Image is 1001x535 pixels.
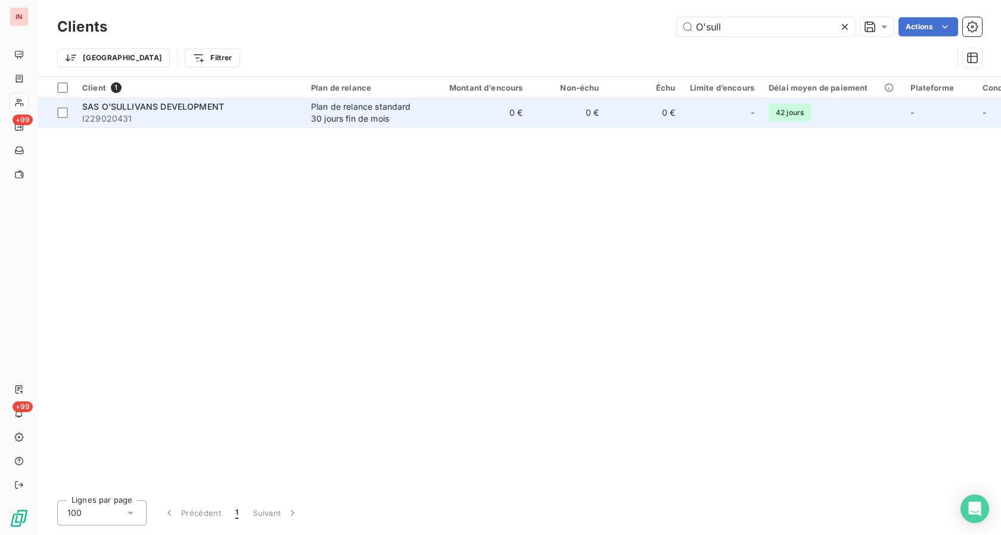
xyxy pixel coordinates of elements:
span: - [983,107,986,117]
h3: Clients [57,16,107,38]
div: Montant d'encours [435,83,523,92]
button: 1 [228,500,245,525]
span: 100 [67,507,82,519]
div: Échu [614,83,676,92]
span: 1 [235,507,238,519]
span: - [751,107,754,119]
div: Limite d’encours [690,83,754,92]
span: 42 jours [769,104,811,122]
div: IN [10,7,29,26]
td: 0 € [530,98,607,127]
div: Plan de relance standard 30 jours fin de mois [311,101,421,125]
span: - [910,107,914,117]
img: Logo LeanPay [10,509,29,528]
span: I229020431 [82,113,297,125]
button: Précédent [156,500,228,525]
button: Filtrer [185,48,240,67]
div: Délai moyen de paiement [769,83,896,92]
div: Plateforme [910,83,968,92]
td: 0 € [607,98,683,127]
button: Actions [899,17,958,36]
span: +99 [13,115,33,125]
button: Suivant [245,500,306,525]
button: [GEOGRAPHIC_DATA] [57,48,170,67]
span: 1 [111,82,122,93]
div: Non-échu [537,83,599,92]
td: 0 € [428,98,530,127]
span: SAS O'SULLIVANS DEVELOPMENT [82,101,224,112]
span: Client [82,83,106,92]
input: Rechercher [677,17,856,36]
div: Open Intercom Messenger [960,494,989,523]
div: Plan de relance [311,83,421,92]
span: +99 [13,401,33,412]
